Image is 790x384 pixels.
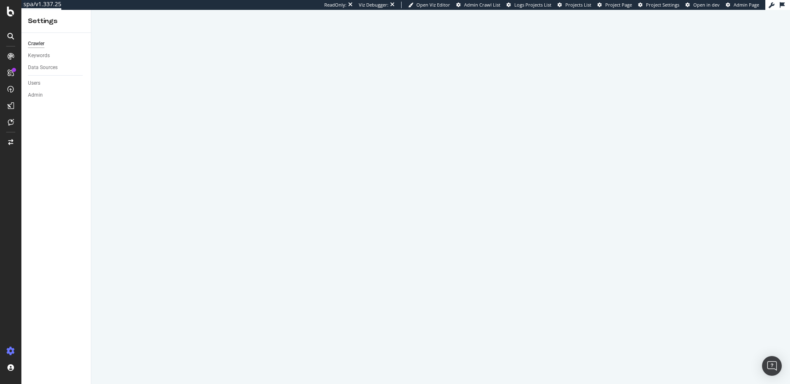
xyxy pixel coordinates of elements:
[28,51,50,60] div: Keywords
[507,2,551,8] a: Logs Projects List
[28,39,85,48] a: Crawler
[456,2,500,8] a: Admin Crawl List
[762,356,782,376] div: Open Intercom Messenger
[28,63,58,72] div: Data Sources
[558,2,591,8] a: Projects List
[28,91,85,99] a: Admin
[685,2,720,8] a: Open in dev
[416,2,450,8] span: Open Viz Editor
[28,16,84,26] div: Settings
[597,2,632,8] a: Project Page
[28,63,85,72] a: Data Sources
[28,79,85,88] a: Users
[514,2,551,8] span: Logs Projects List
[28,91,43,99] div: Admin
[726,2,759,8] a: Admin Page
[646,2,679,8] span: Project Settings
[28,79,40,88] div: Users
[324,2,346,8] div: ReadOnly:
[408,2,450,8] a: Open Viz Editor
[734,2,759,8] span: Admin Page
[605,2,632,8] span: Project Page
[565,2,591,8] span: Projects List
[464,2,500,8] span: Admin Crawl List
[28,39,44,48] div: Crawler
[359,2,388,8] div: Viz Debugger:
[638,2,679,8] a: Project Settings
[693,2,720,8] span: Open in dev
[28,51,85,60] a: Keywords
